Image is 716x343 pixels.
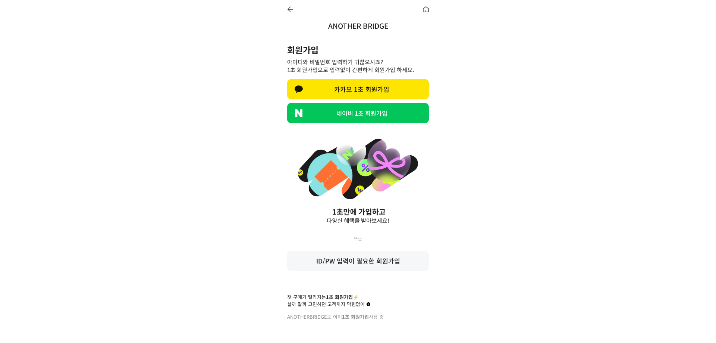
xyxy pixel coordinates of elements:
[287,313,429,320] div: anotherbridge도 이미 사용 중
[287,251,429,271] p: ID/PW 입력이 필요한 회원가입
[287,132,429,227] img: banner
[287,43,429,56] h2: 회원가입
[342,313,369,320] b: 1초 회원가입
[326,293,353,300] b: 1초 회원가입
[328,21,388,31] a: ANOTHER BRIDGE
[287,58,429,74] p: 아이디와 비밀번호 입력하기 귀찮으시죠? 1초 회원가입으로 입력없이 간편하게 회원가입 하세요.
[287,79,429,99] a: 카카오 1초 회원가입
[287,300,370,308] div: 살까 말까 고민하던 고객까지 막힘없이
[287,293,429,300] div: 첫 구매가 빨라지는 ⚡️
[287,103,429,123] a: 네이버 1초 회원가입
